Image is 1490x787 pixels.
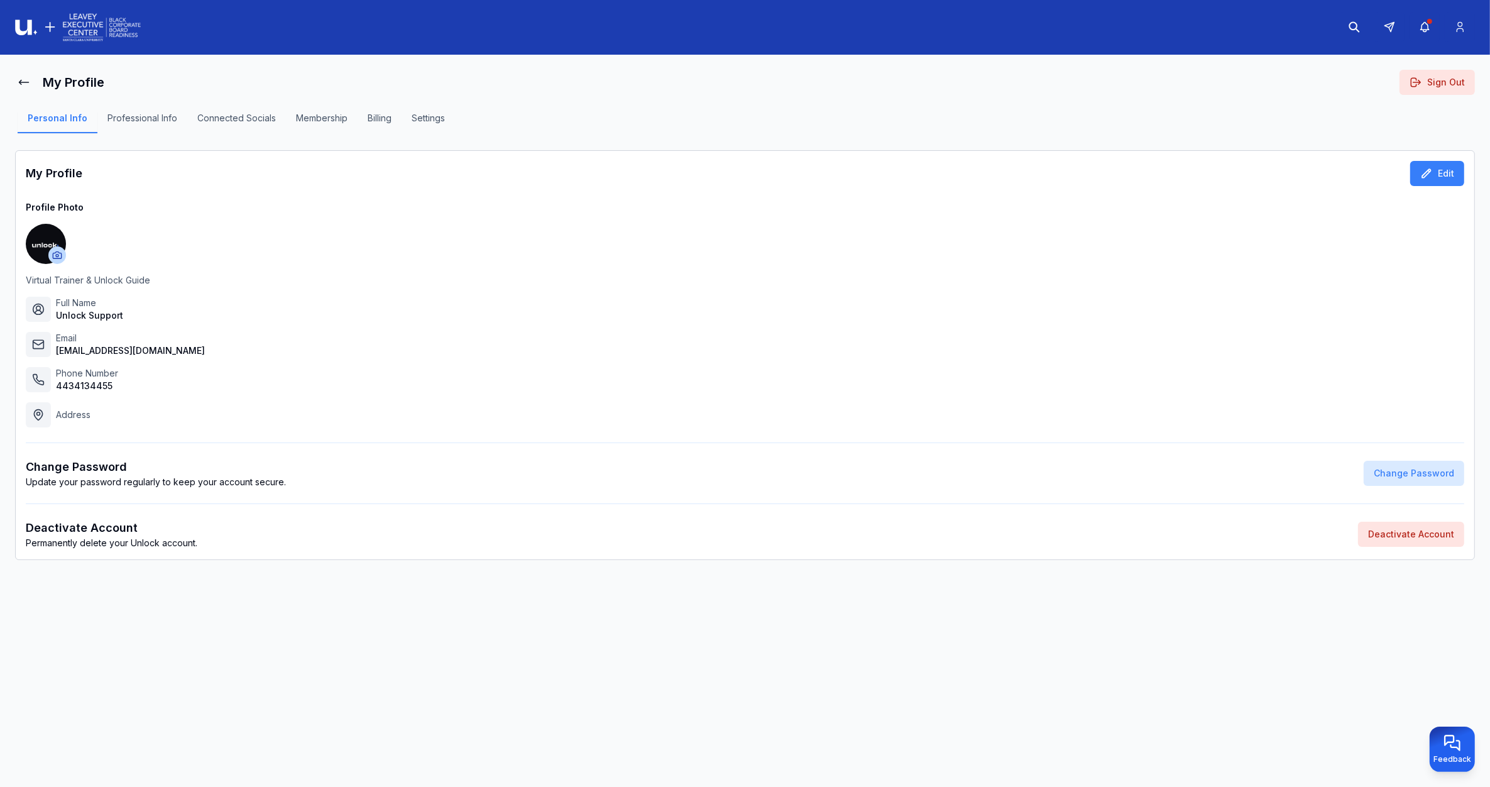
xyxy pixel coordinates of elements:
[56,367,118,380] p: Phone Number
[1430,727,1475,772] button: Provide feedback
[1364,461,1464,486] button: Change Password
[26,476,286,488] p: Update your password regularly to keep your account secure.
[1433,754,1471,764] span: Feedback
[187,112,286,133] button: Connected Socials
[56,297,123,309] p: Full Name
[402,112,455,133] button: Settings
[56,309,123,322] p: Unlock Support
[26,537,197,549] p: Permanently delete your Unlock account.
[56,344,205,357] p: [EMAIL_ADDRESS][DOMAIN_NAME]
[15,11,141,43] img: Logo
[26,201,1464,214] p: Profile Photo
[43,74,104,91] h1: My Profile
[1358,522,1464,547] button: Deactivate Account
[1410,161,1464,186] button: Edit
[26,224,66,264] img: demo_screen.png
[358,112,402,133] button: Billing
[97,112,187,133] button: Professional Info
[56,332,205,344] p: Email
[26,165,82,182] h1: My Profile
[56,409,90,421] p: Address
[26,519,197,537] p: Deactivate Account
[1400,70,1475,95] button: Sign Out
[286,112,358,133] button: Membership
[26,274,1464,287] p: Virtual Trainer & Unlock Guide
[56,380,118,392] p: 4434134455
[18,112,97,133] button: Personal Info
[26,458,286,476] p: Change Password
